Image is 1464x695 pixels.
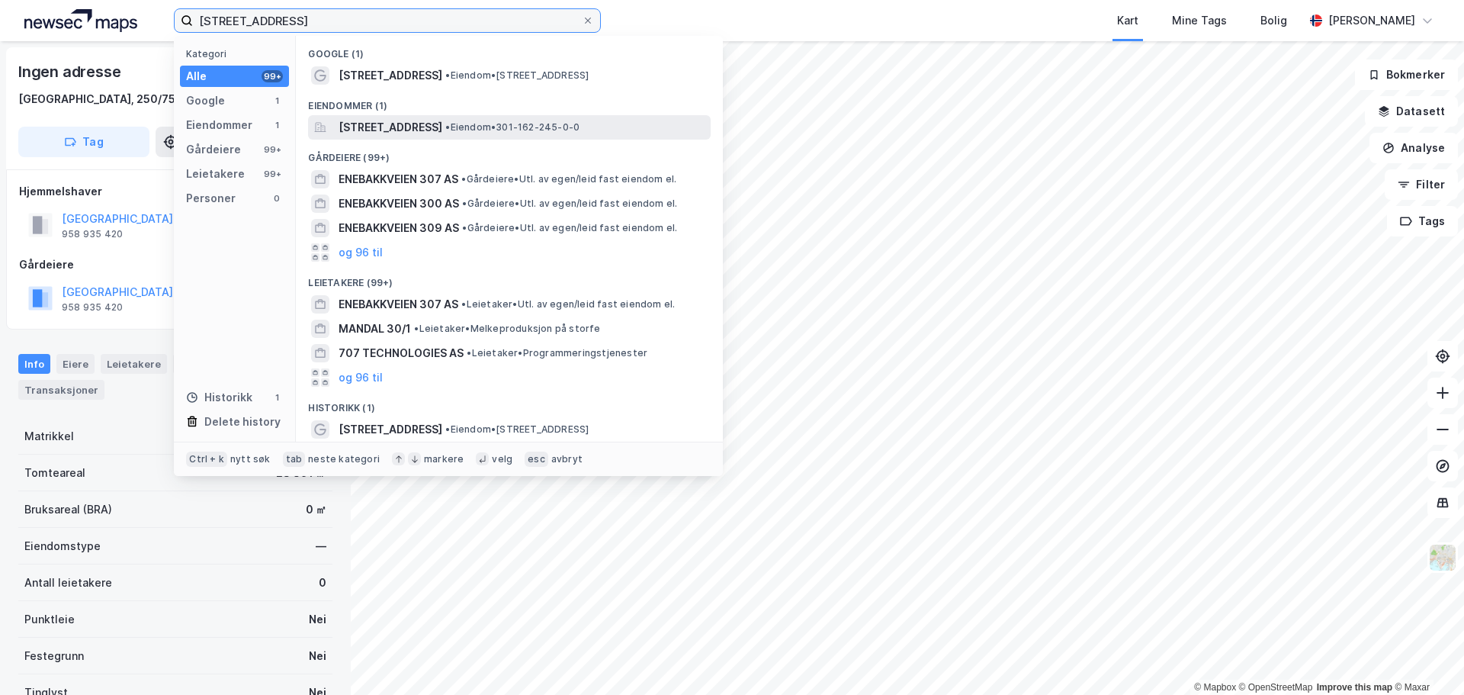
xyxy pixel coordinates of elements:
[296,88,723,115] div: Eiendommer (1)
[271,119,283,131] div: 1
[24,537,101,555] div: Eiendomstype
[445,423,450,435] span: •
[24,427,74,446] div: Matrikkel
[56,354,95,374] div: Eiere
[306,500,326,519] div: 0 ㎡
[18,90,175,108] div: [GEOGRAPHIC_DATA], 250/75
[308,453,380,465] div: neste kategori
[186,140,241,159] div: Gårdeiere
[1317,682,1392,693] a: Improve this map
[339,344,464,362] span: 707 TECHNOLOGIES AS
[339,170,458,188] span: ENEBAKKVEIEN 307 AS
[339,243,383,262] button: og 96 til
[19,256,332,274] div: Gårdeiere
[339,295,458,314] span: ENEBAKKVEIEN 307 AS
[24,574,112,592] div: Antall leietakere
[296,36,723,63] div: Google (1)
[193,9,582,32] input: Søk på adresse, matrikkel, gårdeiere, leietakere eller personer
[461,173,676,185] span: Gårdeiere • Utl. av egen/leid fast eiendom el.
[445,69,450,81] span: •
[309,647,326,665] div: Nei
[186,189,236,208] div: Personer
[1428,543,1457,572] img: Z
[186,452,227,467] div: Ctrl + k
[339,195,459,213] span: ENEBAKKVEIEN 300 AS
[319,574,326,592] div: 0
[186,48,289,60] div: Kategori
[271,192,283,204] div: 0
[24,647,84,665] div: Festegrunn
[339,420,442,439] span: [STREET_ADDRESS]
[551,453,583,465] div: avbryt
[186,116,252,134] div: Eiendommer
[461,298,675,310] span: Leietaker • Utl. av egen/leid fast eiendom el.
[445,423,589,436] span: Eiendom • [STREET_ADDRESS]
[461,298,466,310] span: •
[296,140,723,167] div: Gårdeiere (99+)
[1388,622,1464,695] div: Kontrollprogram for chat
[414,323,419,334] span: •
[339,66,442,85] span: [STREET_ADDRESS]
[445,121,579,134] span: Eiendom • 301-162-245-0-0
[445,69,589,82] span: Eiendom • [STREET_ADDRESS]
[24,9,137,32] img: logo.a4113a55bc3d86da70a041830d287a7e.svg
[62,228,123,240] div: 958 935 420
[462,198,467,209] span: •
[24,464,85,482] div: Tomteareal
[1194,682,1236,693] a: Mapbox
[18,380,104,400] div: Transaksjoner
[186,92,225,110] div: Google
[230,453,271,465] div: nytt søk
[1172,11,1227,30] div: Mine Tags
[462,198,677,210] span: Gårdeiere • Utl. av egen/leid fast eiendom el.
[467,347,471,359] span: •
[262,70,283,82] div: 99+
[186,388,252,407] div: Historikk
[462,222,467,233] span: •
[173,354,230,374] div: Datasett
[461,173,466,185] span: •
[1385,169,1458,200] button: Filter
[1328,11,1415,30] div: [PERSON_NAME]
[24,610,75,629] div: Punktleie
[296,265,723,292] div: Leietakere (99+)
[101,354,167,374] div: Leietakere
[445,121,450,133] span: •
[18,127,149,157] button: Tag
[271,95,283,107] div: 1
[424,453,464,465] div: markere
[1369,133,1458,163] button: Analyse
[339,219,459,237] span: ENEBAKKVEIEN 309 AS
[271,391,283,404] div: 1
[1239,682,1313,693] a: OpenStreetMap
[414,323,600,335] span: Leietaker • Melkeproduksjon på storfe
[339,320,411,338] span: MANDAL 30/1
[339,368,383,387] button: og 96 til
[1355,60,1458,90] button: Bokmerker
[186,165,245,183] div: Leietakere
[18,354,50,374] div: Info
[262,143,283,156] div: 99+
[24,500,112,519] div: Bruksareal (BRA)
[186,67,207,85] div: Alle
[339,118,442,137] span: [STREET_ADDRESS]
[283,452,306,467] div: tab
[462,222,677,234] span: Gårdeiere • Utl. av egen/leid fast eiendom el.
[309,610,326,629] div: Nei
[296,390,723,417] div: Historikk (1)
[262,168,283,180] div: 99+
[62,301,123,314] div: 958 935 420
[1387,206,1458,236] button: Tags
[525,452,548,467] div: esc
[467,347,647,359] span: Leietaker • Programmeringstjenester
[1117,11,1138,30] div: Kart
[19,182,332,201] div: Hjemmelshaver
[1365,96,1458,127] button: Datasett
[492,453,512,465] div: velg
[1260,11,1287,30] div: Bolig
[1388,622,1464,695] iframe: Chat Widget
[204,413,281,431] div: Delete history
[18,60,124,84] div: Ingen adresse
[316,537,326,555] div: —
